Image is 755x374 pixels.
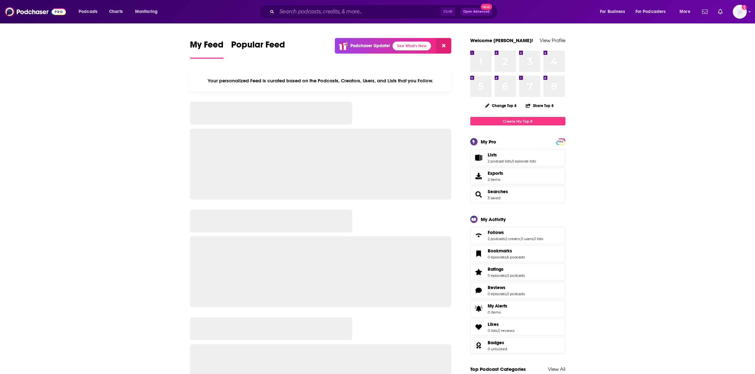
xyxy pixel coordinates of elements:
span: New [481,4,492,10]
span: Likes [470,319,565,336]
a: View All [548,366,565,372]
a: Badges [472,341,485,350]
span: Exports [472,172,485,181]
a: My Feed [190,39,224,59]
a: Top Podcast Categories [470,366,526,372]
span: , [506,292,507,296]
a: Likes [488,321,514,327]
span: Likes [488,321,499,327]
span: Podcasts [79,7,97,16]
span: 2 items [488,177,503,182]
button: Change Top 8 [481,102,521,110]
span: Reviews [470,282,565,299]
span: Follows [470,227,565,244]
a: 0 podcasts [507,292,525,296]
span: Logged in as BerkMarc [733,5,747,19]
a: Badges [488,340,507,345]
button: Open AdvancedNew [460,8,492,16]
a: Likes [472,323,485,332]
a: 0 podcasts [507,273,525,278]
div: My Activity [481,216,506,222]
a: Exports [470,168,565,185]
a: Popular Feed [231,39,285,59]
a: Reviews [472,286,485,295]
a: Lists [472,153,485,162]
span: Ratings [470,263,565,281]
a: 0 episodes [488,292,506,296]
span: 0 items [488,310,507,314]
a: Searches [472,190,485,199]
span: My Alerts [488,303,507,309]
span: , [520,237,521,241]
a: 0 unlocked [488,347,507,351]
a: My Alerts [470,300,565,317]
a: Ratings [472,268,485,276]
a: 2 podcast lists [488,159,511,163]
a: Bookmarks [472,249,485,258]
span: Bookmarks [470,245,565,262]
button: open menu [596,7,633,17]
span: Ctrl K [440,8,455,16]
a: View Profile [540,37,565,43]
button: open menu [675,7,698,17]
a: Follows [472,231,485,240]
span: Lists [470,149,565,166]
button: open menu [631,7,675,17]
span: Lists [488,152,497,158]
a: Lists [488,152,536,158]
span: Badges [470,337,565,354]
span: Monitoring [135,7,158,16]
a: See What's New [393,41,431,50]
span: Charts [109,7,123,16]
span: More [680,7,690,16]
span: Exports [488,170,503,176]
a: Show notifications dropdown [700,6,710,17]
a: Reviews [488,285,525,290]
a: Show notifications dropdown [715,6,725,17]
a: Ratings [488,266,525,272]
img: Podchaser - Follow, Share and Rate Podcasts [5,6,66,18]
span: Bookmarks [488,248,512,254]
span: Popular Feed [231,39,285,54]
button: Share Top 8 [525,99,554,112]
a: 2 podcasts [488,237,505,241]
span: , [506,255,507,259]
span: , [505,237,506,241]
span: Follows [488,230,504,235]
span: Badges [488,340,504,345]
a: 3 saved [488,196,500,200]
a: 6 podcasts [507,255,525,259]
a: Charts [105,7,127,17]
a: Follows [488,230,543,235]
span: , [506,273,507,278]
span: , [497,328,498,333]
a: 0 reviews [498,328,514,333]
a: 0 users [521,237,533,241]
a: 0 episodes [488,273,506,278]
span: PRO [557,139,564,144]
a: Welcome [PERSON_NAME]! [470,37,533,43]
a: 1 creator [506,237,520,241]
span: My Feed [190,39,224,54]
span: My Alerts [472,304,485,313]
a: 0 episodes [488,255,506,259]
span: , [511,159,512,163]
p: Podchaser Update! [350,43,390,48]
span: For Podcasters [635,7,666,16]
a: Bookmarks [488,248,525,254]
img: User Profile [733,5,747,19]
a: Searches [488,189,508,194]
button: Show profile menu [733,5,747,19]
button: open menu [74,7,106,17]
span: , [533,237,534,241]
span: For Business [600,7,625,16]
span: Ratings [488,266,504,272]
span: Reviews [488,285,505,290]
span: Searches [470,186,565,203]
a: 0 lists [488,328,497,333]
a: PRO [557,139,564,144]
button: open menu [131,7,166,17]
